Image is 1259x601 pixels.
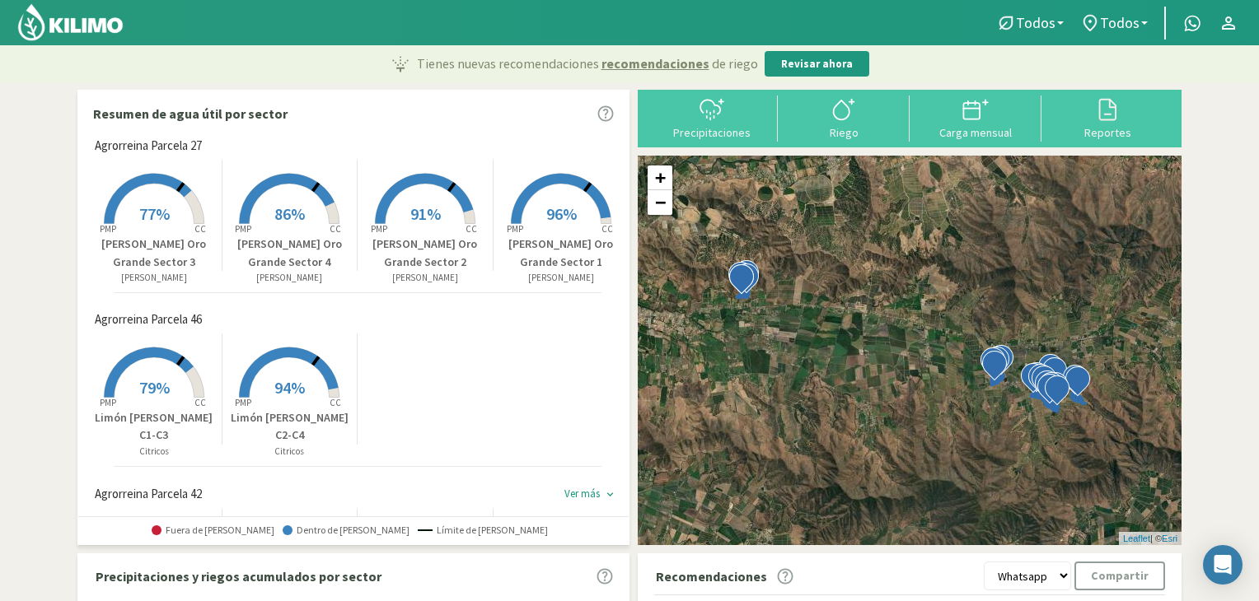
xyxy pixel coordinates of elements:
[1041,96,1173,139] button: Reportes
[418,524,548,536] span: Límite de [PERSON_NAME]
[417,54,758,73] p: Tienes nuevas recomendaciones
[222,271,358,285] p: [PERSON_NAME]
[1100,14,1140,31] span: Todos
[139,377,170,398] span: 79%
[100,223,116,235] tspan: PMP
[235,397,251,408] tspan: PMP
[16,2,124,42] img: Kilimo
[910,96,1041,139] button: Carga mensual
[87,271,222,285] p: [PERSON_NAME]
[410,203,441,224] span: 91%
[222,445,358,459] p: Citricos
[95,310,202,329] span: Agrorreina Parcela 46
[87,445,222,459] p: Citricos
[274,377,305,398] span: 94%
[283,524,410,536] span: Dentro de [PERSON_NAME]
[330,223,342,235] tspan: CC
[783,127,905,138] div: Riego
[222,409,358,445] p: Limón [PERSON_NAME] C2-C4
[765,51,869,77] button: Revisar ahora
[93,104,288,123] p: Resumen de agua útil por sector
[1203,545,1243,585] div: Open Intercom Messenger
[601,223,613,235] tspan: CC
[274,203,305,224] span: 86%
[494,271,629,285] p: [PERSON_NAME]
[656,566,767,586] p: Recomendaciones
[330,397,342,408] tspan: CC
[648,190,672,215] a: Zoom out
[96,566,381,586] p: Precipitaciones y riegos acumulados por sector
[1162,533,1177,543] a: Esri
[712,54,758,73] span: de riego
[564,487,600,501] div: Ver más
[604,488,616,501] div: keyboard_arrow_down
[100,397,116,408] tspan: PMP
[152,524,274,536] span: Fuera de [PERSON_NAME]
[1016,14,1055,31] span: Todos
[194,223,206,235] tspan: CC
[466,223,477,235] tspan: CC
[494,235,629,271] p: [PERSON_NAME] Oro Grande Sector 1
[87,409,222,445] p: Limón [PERSON_NAME] C1-C3
[95,485,202,504] span: Agrorreina Parcela 42
[222,235,358,271] p: [PERSON_NAME] Oro Grande Sector 4
[778,96,910,139] button: Riego
[507,223,523,235] tspan: PMP
[648,165,672,190] a: Zoom in
[915,127,1037,138] div: Carga mensual
[651,127,773,138] div: Precipitaciones
[646,96,778,139] button: Precipitaciones
[139,203,170,224] span: 77%
[1119,532,1182,546] div: | ©
[1123,533,1150,543] a: Leaflet
[371,223,387,235] tspan: PMP
[194,397,206,408] tspan: CC
[546,203,577,224] span: 96%
[781,56,853,72] p: Revisar ahora
[87,235,222,271] p: [PERSON_NAME] Oro Grande Sector 3
[358,235,493,271] p: [PERSON_NAME] Oro Grande Sector 2
[358,271,493,285] p: [PERSON_NAME]
[1046,127,1168,138] div: Reportes
[601,54,709,73] span: recomendaciones
[235,223,251,235] tspan: PMP
[95,137,202,156] span: Agrorreina Parcela 27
